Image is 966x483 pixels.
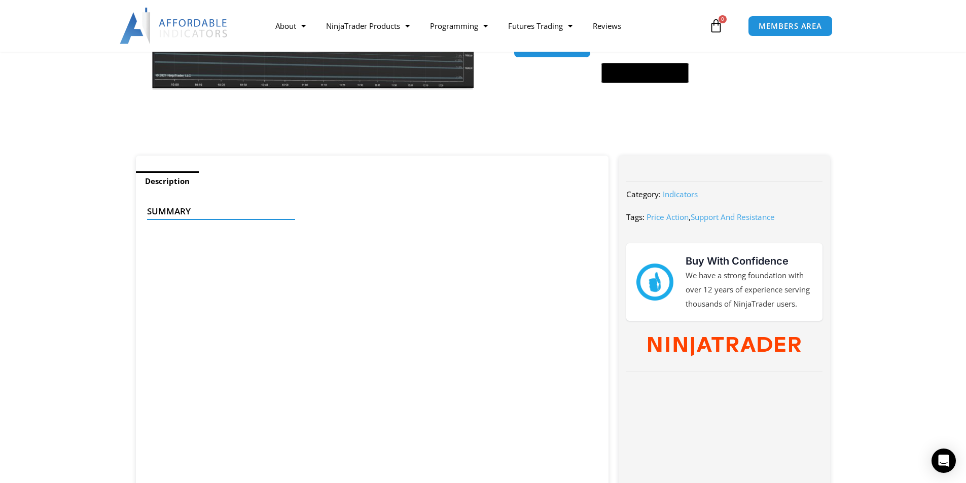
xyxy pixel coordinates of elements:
[648,337,801,356] img: NinjaTrader Wordmark color RGB | Affordable Indicators – NinjaTrader
[316,14,420,38] a: NinjaTrader Products
[120,8,229,44] img: LogoAI | Affordable Indicators – NinjaTrader
[136,171,199,191] a: Description
[759,22,822,30] span: MEMBERS AREA
[932,449,956,473] div: Open Intercom Messenger
[514,89,810,98] iframe: PayPal Message 1
[147,206,590,216] h4: Summary
[686,269,812,311] p: We have a strong foundation with over 12 years of experience serving thousands of NinjaTrader users.
[626,212,645,222] span: Tags:
[498,14,583,38] a: Futures Trading
[583,14,631,38] a: Reviews
[626,189,661,199] span: Category:
[647,212,689,222] a: Price Action
[719,15,727,23] span: 0
[265,14,706,38] nav: Menu
[647,212,775,222] span: ,
[601,63,689,83] button: Buy with GPay
[265,14,316,38] a: About
[691,212,775,222] a: Support And Resistance
[748,16,833,36] a: MEMBERS AREA
[686,253,812,269] h3: Buy With Confidence
[636,264,673,300] img: mark thumbs good 43913 | Affordable Indicators – NinjaTrader
[663,189,698,199] a: Indicators
[694,11,738,41] a: 0
[420,14,498,38] a: Programming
